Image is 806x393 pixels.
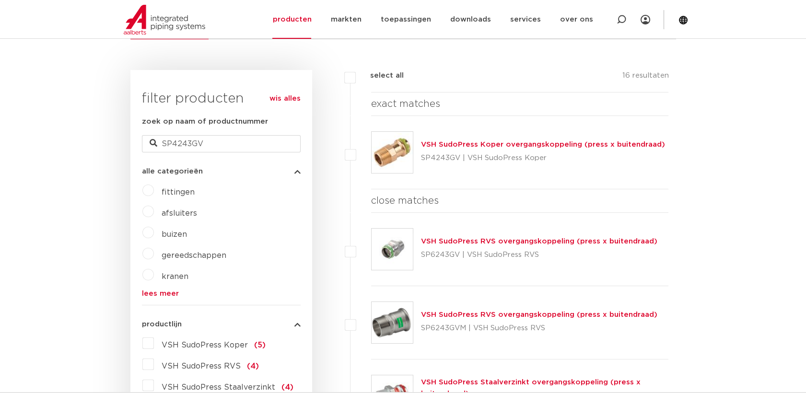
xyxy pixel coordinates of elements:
button: productlijn [142,321,301,328]
a: fittingen [162,188,195,196]
span: (5) [254,341,266,349]
p: SP6243GVM | VSH SudoPress RVS [421,321,657,336]
a: gereedschappen [162,252,226,259]
img: Thumbnail for VSH SudoPress Koper overgangskoppeling (press x buitendraad) [372,132,413,173]
img: Thumbnail for VSH SudoPress RVS overgangskoppeling (press x buitendraad) [372,302,413,343]
img: Thumbnail for VSH SudoPress RVS overgangskoppeling (press x buitendraad) [372,229,413,270]
a: afsluiters [162,209,197,217]
a: VSH SudoPress Koper overgangskoppeling (press x buitendraad) [421,141,665,148]
span: productlijn [142,321,182,328]
p: SP6243GV | VSH SudoPress RVS [421,247,657,263]
button: alle categorieën [142,168,301,175]
a: wis alles [269,93,301,104]
span: alle categorieën [142,168,203,175]
label: zoek op naam of productnummer [142,116,268,127]
input: zoeken [142,135,301,152]
a: buizen [162,231,187,238]
span: (4) [281,383,293,391]
span: (4) [247,362,259,370]
h4: exact matches [371,96,669,112]
span: VSH SudoPress Staalverzinkt [162,383,275,391]
h4: close matches [371,193,669,208]
span: VSH SudoPress Koper [162,341,248,349]
a: kranen [162,273,188,280]
a: lees meer [142,290,301,297]
p: 16 resultaten [622,70,668,85]
a: VSH SudoPress RVS overgangskoppeling (press x buitendraad) [421,238,657,245]
p: SP4243GV | VSH SudoPress Koper [421,150,665,166]
h3: filter producten [142,89,301,108]
span: VSH SudoPress RVS [162,362,241,370]
a: VSH SudoPress RVS overgangskoppeling (press x buitendraad) [421,311,657,318]
label: select all [356,70,404,81]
